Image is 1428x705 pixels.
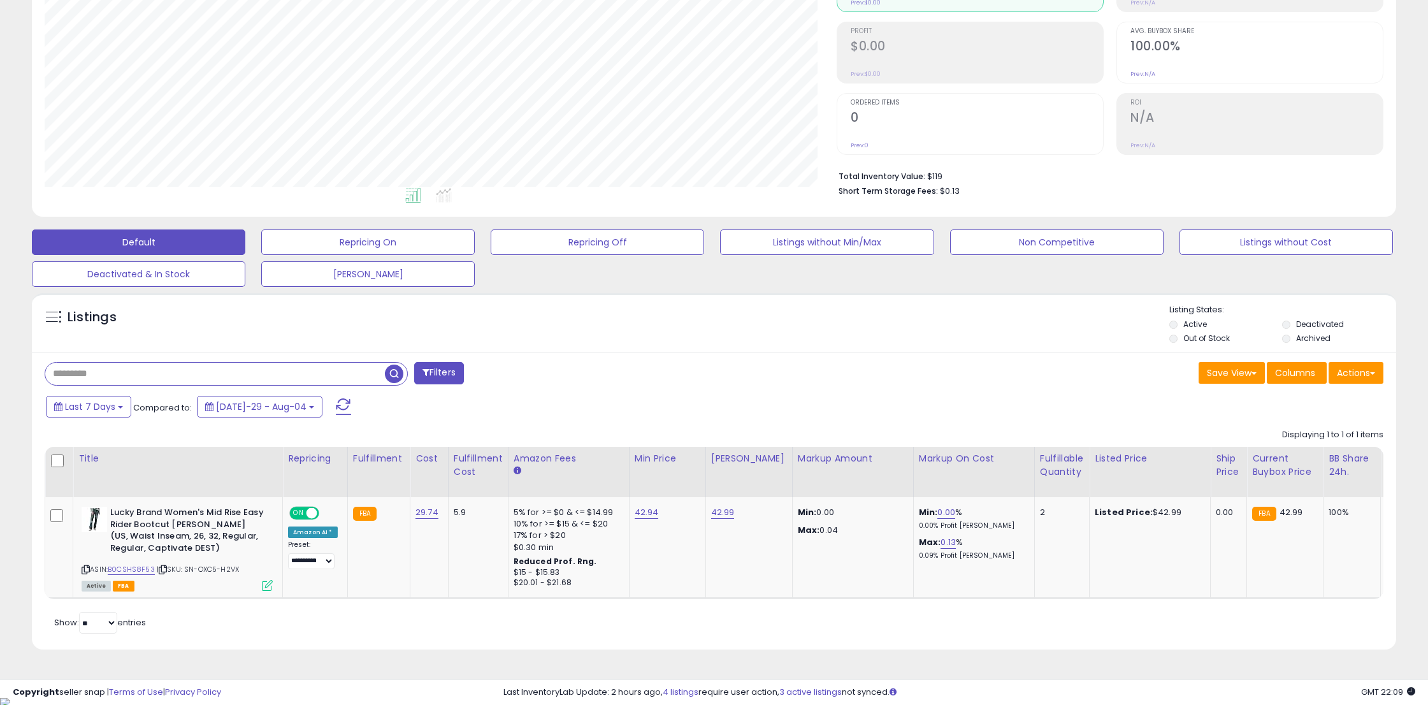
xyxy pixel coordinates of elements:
div: 0.00 [1216,507,1237,518]
div: % [919,537,1025,560]
h2: $0.00 [851,39,1103,56]
span: Compared to: [133,402,192,414]
small: Amazon Fees. [514,465,521,477]
small: FBA [353,507,377,521]
div: BB Share 24h. [1329,452,1375,479]
span: All listings currently available for purchase on Amazon [82,581,111,592]
b: Short Term Storage Fees: [839,185,938,196]
span: $0.13 [940,185,960,197]
div: 100% [1329,507,1371,518]
button: Filters [414,362,464,384]
a: B0CSHS8F53 [108,564,155,575]
strong: Min: [798,506,817,518]
a: 0.00 [937,506,955,519]
div: 5% for >= $0 & <= $14.99 [514,507,619,518]
th: The percentage added to the cost of goods (COGS) that forms the calculator for Min & Max prices. [913,447,1034,497]
span: OFF [317,508,338,519]
button: Listings without Min/Max [720,229,934,255]
span: Profit [851,28,1103,35]
button: Non Competitive [950,229,1164,255]
div: Markup on Cost [919,452,1029,465]
div: $42.99 [1095,507,1201,518]
label: Active [1183,319,1207,330]
button: Default [32,229,245,255]
p: Listing States: [1169,304,1396,316]
div: Current Buybox Price [1252,452,1318,479]
span: | SKU: SN-OXC5-H2VX [157,564,239,574]
label: Deactivated [1296,319,1344,330]
a: Privacy Policy [165,686,221,698]
b: Total Inventory Value: [839,171,925,182]
small: Prev: $0.00 [851,70,881,78]
b: Lucky Brand Women's Mid Rise Easy Rider Bootcut [PERSON_NAME] (US, Waist Inseam, 26, 32, Regular,... [110,507,265,557]
label: Out of Stock [1183,333,1230,344]
a: 3 active listings [779,686,842,698]
a: 0.13 [941,536,956,549]
span: Last 7 Days [65,400,115,413]
div: $20.01 - $21.68 [514,578,619,588]
li: $119 [839,168,1374,183]
button: Deactivated & In Stock [32,261,245,287]
small: FBA [1252,507,1276,521]
p: 0.00 [798,507,904,518]
button: Save View [1199,362,1265,384]
div: Repricing [288,452,342,465]
strong: Copyright [13,686,59,698]
h2: 0 [851,110,1103,127]
span: 2025-08-12 22:09 GMT [1361,686,1415,698]
div: Amazon AI * [288,527,338,538]
div: Displaying 1 to 1 of 1 items [1282,429,1383,441]
h2: 100.00% [1130,39,1383,56]
span: ON [291,508,307,519]
small: Prev: 0 [851,142,869,149]
div: 5.9 [454,507,498,518]
div: Amazon Fees [514,452,624,465]
div: Fulfillment Cost [454,452,503,479]
div: Fulfillable Quantity [1040,452,1084,479]
button: [PERSON_NAME] [261,261,475,287]
b: Listed Price: [1095,506,1153,518]
b: Max: [919,536,941,548]
span: ROI [1130,99,1383,106]
div: ASIN: [82,507,273,590]
div: Last InventoryLab Update: 2 hours ago, require user action, not synced. [503,687,1415,699]
div: seller snap | | [13,687,221,699]
span: Ordered Items [851,99,1103,106]
span: Columns [1275,367,1315,379]
a: 4 listings [663,686,698,698]
strong: Max: [798,524,820,536]
div: Listed Price [1095,452,1205,465]
p: 0.09% Profit [PERSON_NAME] [919,551,1025,560]
small: Prev: N/A [1130,70,1155,78]
div: $15 - $15.83 [514,567,619,578]
label: Archived [1296,333,1331,344]
div: Fulfillment [353,452,405,465]
button: Actions [1329,362,1383,384]
b: Min: [919,506,938,518]
p: 0.00% Profit [PERSON_NAME] [919,521,1025,530]
img: 31yfi1qry2L._SL40_.jpg [82,507,107,532]
div: 17% for > $20 [514,530,619,541]
div: Preset: [288,541,338,569]
span: FBA [113,581,134,592]
div: 2 [1040,507,1079,518]
span: Avg. Buybox Share [1130,28,1383,35]
p: 0.04 [798,525,904,536]
div: [PERSON_NAME] [711,452,787,465]
a: Terms of Use [109,686,163,698]
button: Repricing Off [491,229,704,255]
div: 10% for >= $15 & <= $20 [514,518,619,530]
button: Repricing On [261,229,475,255]
button: [DATE]-29 - Aug-04 [197,396,322,418]
small: Prev: N/A [1130,142,1155,149]
button: Columns [1267,362,1327,384]
h2: N/A [1130,110,1383,127]
b: Reduced Prof. Rng. [514,556,597,567]
button: Listings without Cost [1179,229,1393,255]
div: % [919,507,1025,530]
span: [DATE]-29 - Aug-04 [216,400,307,413]
div: Cost [415,452,443,465]
div: Ship Price [1216,452,1241,479]
div: Min Price [635,452,700,465]
a: 29.74 [415,506,438,519]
